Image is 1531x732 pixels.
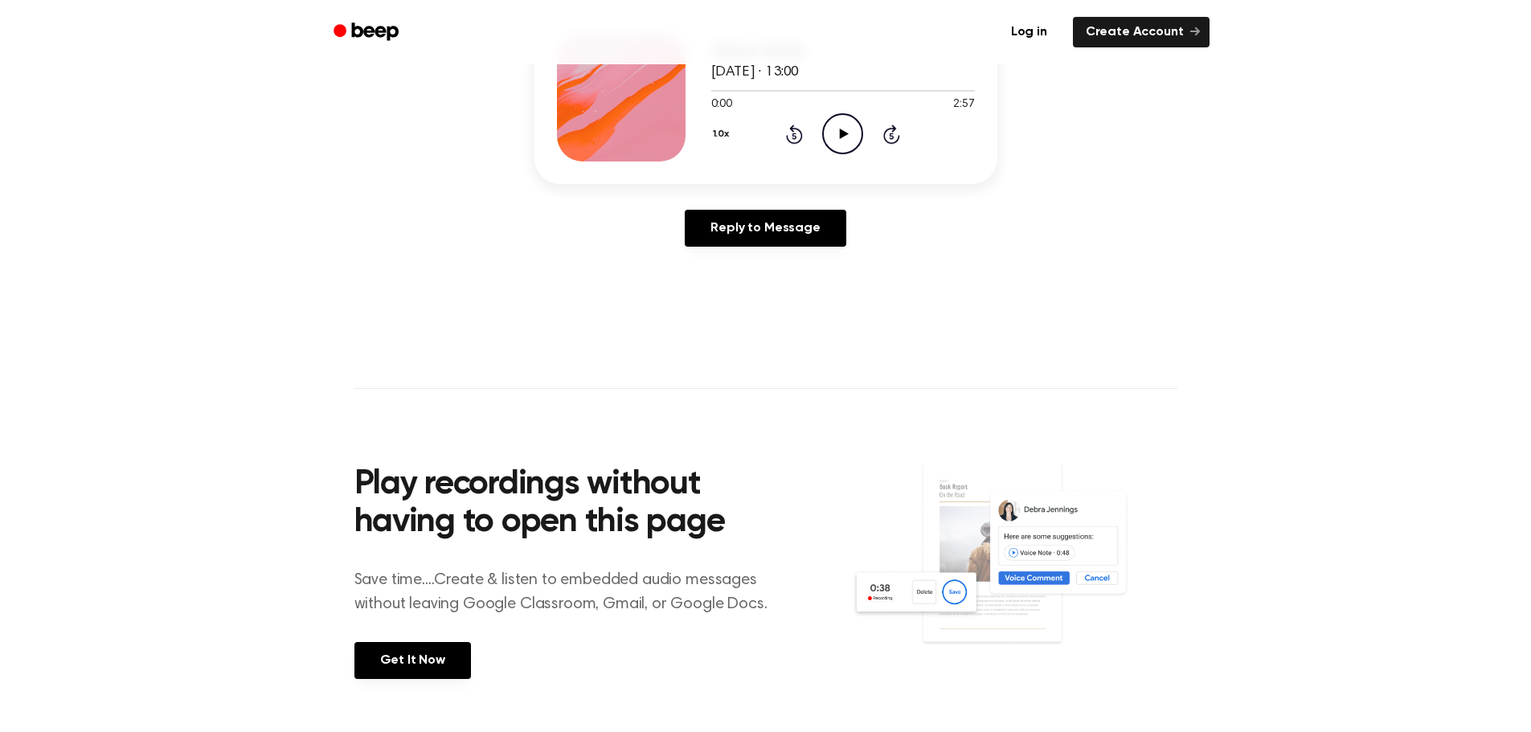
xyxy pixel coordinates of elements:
a: Create Account [1073,17,1210,47]
p: Save time....Create & listen to embedded audio messages without leaving Google Classroom, Gmail, ... [354,568,788,616]
span: 0:00 [711,96,732,113]
h2: Play recordings without having to open this page [354,466,788,542]
span: 2:57 [953,96,974,113]
img: Voice Comments on Docs and Recording Widget [851,461,1177,677]
a: Beep [322,17,413,48]
a: Reply to Message [685,210,845,247]
a: Get It Now [354,642,471,679]
a: Log in [995,14,1063,51]
button: 1.0x [711,121,735,148]
span: [DATE] · 13:00 [711,65,800,80]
